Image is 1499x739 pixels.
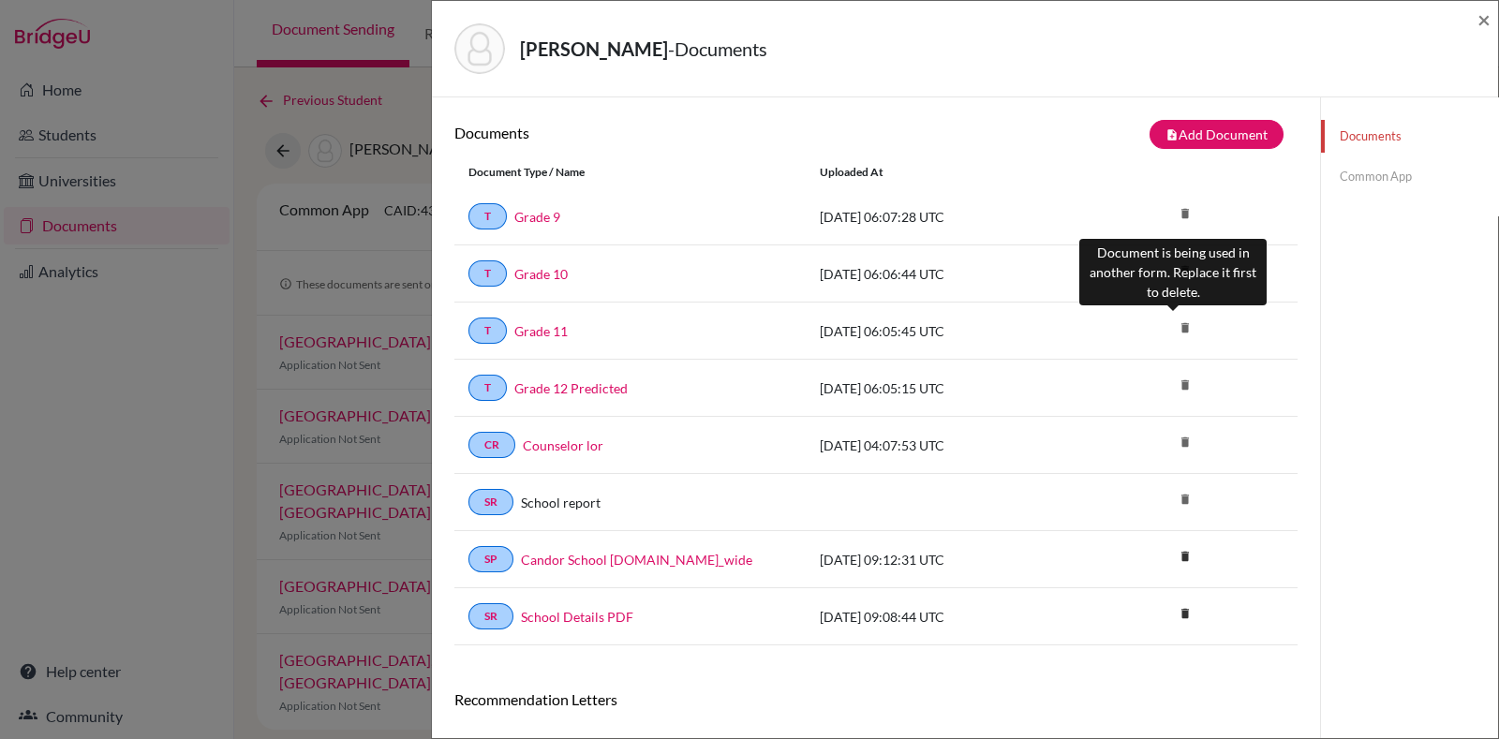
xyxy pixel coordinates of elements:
a: SR [468,603,513,629]
span: - Documents [668,37,767,60]
h6: Recommendation Letters [454,690,1298,708]
div: [DATE] 06:07:28 UTC [806,207,1087,227]
a: T [468,203,507,229]
i: delete [1171,314,1199,342]
i: delete [1171,371,1199,399]
div: [DATE] 04:07:53 UTC [806,436,1087,455]
i: delete [1171,485,1199,513]
a: Candor School [DOMAIN_NAME]_wide [521,550,752,569]
a: delete [1171,545,1199,570]
i: delete [1171,428,1199,456]
div: [DATE] 06:05:15 UTC [806,378,1087,398]
i: delete [1171,542,1199,570]
div: [DATE] 06:06:44 UTC [806,264,1087,284]
a: Grade 12 Predicted [514,378,628,398]
a: SR [468,489,513,515]
a: Grade 9 [514,207,560,227]
i: note_add [1165,128,1179,141]
div: [DATE] 09:12:31 UTC [806,550,1087,569]
a: Counselor lor [523,436,603,455]
div: Document Type / Name [454,164,806,181]
a: Documents [1321,120,1498,153]
a: Grade 11 [514,321,568,341]
a: CR [468,432,515,458]
a: School Details PDF [521,607,633,627]
div: Document is being used in another form. Replace it first to delete. [1079,239,1267,305]
i: delete [1171,200,1199,228]
span: × [1477,6,1491,33]
button: Close [1477,8,1491,31]
a: SP [468,546,513,572]
div: [DATE] 06:05:45 UTC [806,321,1087,341]
div: Uploaded at [806,164,1087,181]
a: Common App [1321,160,1498,193]
a: T [468,260,507,287]
a: T [468,375,507,401]
strong: [PERSON_NAME] [520,37,668,60]
a: School report [521,493,601,512]
button: note_addAdd Document [1150,120,1284,149]
div: [DATE] 09:08:44 UTC [806,607,1087,627]
a: T [468,318,507,344]
a: delete [1171,602,1199,628]
h6: Documents [454,124,876,141]
i: delete [1171,599,1199,628]
a: Grade 10 [514,264,568,284]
